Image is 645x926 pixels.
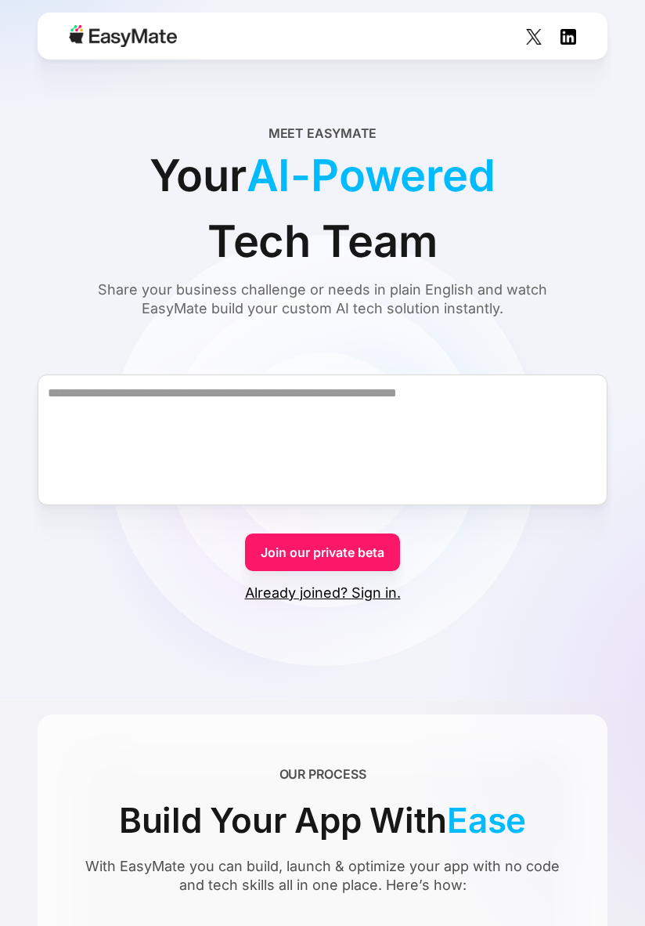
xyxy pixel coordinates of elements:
[69,25,177,47] img: Easymate logo
[119,793,526,848] div: Build Your App With
[68,280,577,318] div: Share your business challenge or needs in plain English and watch EasyMate build your custom AI t...
[247,143,495,208] span: AI-Powered
[245,534,400,571] a: Join our private beta
[38,346,607,602] form: Form
[245,584,401,602] a: Already joined? Sign in.
[447,793,526,848] span: Ease
[268,124,377,143] div: Meet EasyMate
[75,857,570,895] div: With EasyMate you can build, launch & optimize your app with no code and tech skills all in one p...
[526,29,542,45] img: Social Icon
[560,29,576,45] img: Social Icon
[38,143,607,274] div: Your
[279,765,366,783] div: OUR PROCESS
[207,208,438,274] span: Tech Team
